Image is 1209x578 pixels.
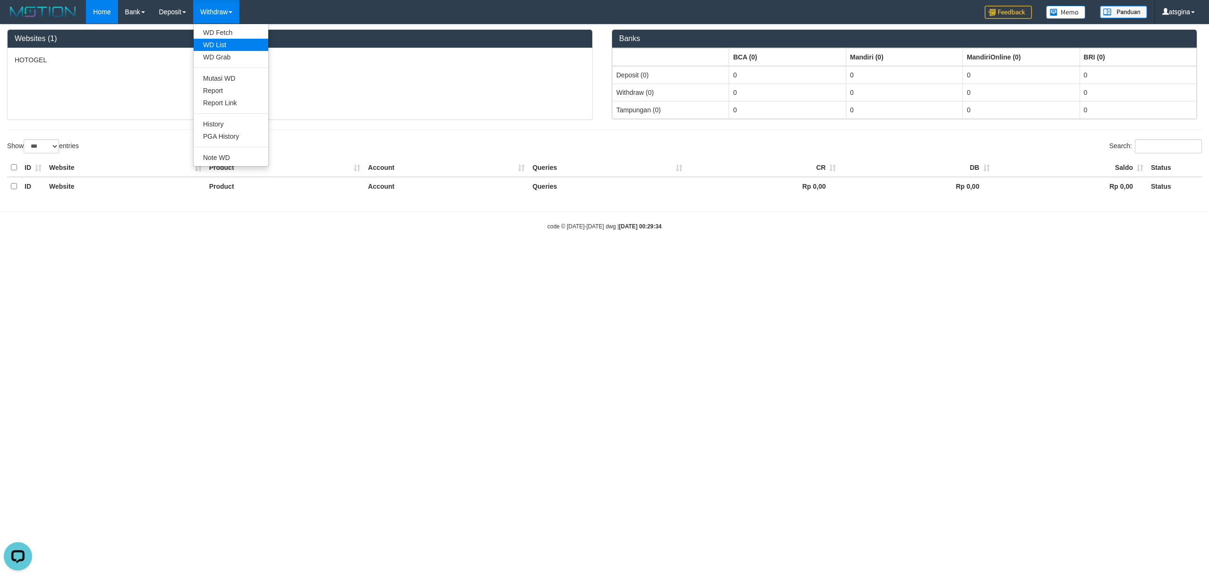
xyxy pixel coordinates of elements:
td: Deposit (0) [613,66,729,84]
th: Status [1147,159,1202,177]
a: WD Grab [194,51,268,63]
th: Rp 0,00 [994,177,1147,195]
td: 0 [846,84,962,101]
td: 0 [729,84,846,101]
h3: Banks [619,34,1190,43]
a: Report Link [194,97,268,109]
td: 0 [1080,66,1196,84]
td: 0 [729,66,846,84]
button: Open LiveChat chat widget [4,4,32,32]
th: Rp 0,00 [686,177,840,195]
th: ID [21,177,45,195]
strong: [DATE] 00:29:34 [619,223,662,230]
td: 0 [1080,84,1196,101]
select: Showentries [24,139,59,153]
th: Product [205,159,365,177]
td: Withdraw (0) [613,84,729,101]
td: 0 [963,101,1080,118]
td: 0 [963,84,1080,101]
img: Button%20Memo.svg [1046,6,1086,19]
a: History [194,118,268,130]
img: panduan.png [1100,6,1147,18]
td: 0 [963,66,1080,84]
img: Feedback.jpg [985,6,1032,19]
th: CR [686,159,840,177]
input: Search: [1135,139,1202,153]
td: 0 [729,101,846,118]
th: Website [45,177,205,195]
th: Status [1147,177,1202,195]
th: Account [364,159,528,177]
th: Group: activate to sort column ascending [613,48,729,66]
th: Group: activate to sort column ascending [1080,48,1196,66]
th: Account [364,177,528,195]
h3: Websites (1) [15,34,585,43]
th: Group: activate to sort column ascending [846,48,962,66]
th: Product [205,177,365,195]
label: Search: [1109,139,1202,153]
td: 0 [846,101,962,118]
td: Tampungan (0) [613,101,729,118]
td: 0 [846,66,962,84]
small: code © [DATE]-[DATE] dwg | [547,223,662,230]
a: Mutasi WD [194,72,268,84]
p: HOTOGEL [15,55,585,65]
th: ID [21,159,45,177]
th: Saldo [994,159,1147,177]
th: Queries [528,177,686,195]
a: WD List [194,39,268,51]
a: PGA History [194,130,268,142]
th: DB [840,159,993,177]
a: Note WD [194,151,268,164]
label: Show entries [7,139,79,153]
a: Report [194,84,268,97]
th: Website [45,159,205,177]
a: WD Fetch [194,26,268,39]
th: Queries [528,159,686,177]
th: Rp 0,00 [840,177,993,195]
th: Group: activate to sort column ascending [963,48,1080,66]
img: MOTION_logo.png [7,5,79,19]
td: 0 [1080,101,1196,118]
th: Group: activate to sort column ascending [729,48,846,66]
